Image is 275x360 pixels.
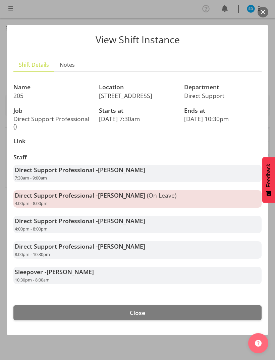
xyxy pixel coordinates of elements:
[98,191,145,199] span: [PERSON_NAME]
[255,340,262,347] img: help-xxl-2.png
[13,154,262,161] h3: Staff
[184,107,262,114] h3: Ends at
[47,268,94,276] span: [PERSON_NAME]
[13,115,91,130] p: Direct Support Professional ()
[184,84,262,91] h3: Department
[15,191,145,199] strong: Direct Support Professional -
[99,92,176,99] p: [STREET_ADDRESS]
[15,175,47,181] span: 7:30am - 9:00am
[15,226,48,232] span: 4:00pm - 8:00pm
[15,166,145,174] strong: Direct Support Professional -
[13,305,262,320] button: Close
[184,115,262,122] p: [DATE] 10:30pm
[19,61,49,69] span: Shift Details
[266,164,272,187] span: Feedback
[15,277,50,283] span: 10:30pm - 8:00am
[99,107,176,114] h3: Starts at
[13,92,91,99] p: 205
[262,157,275,203] button: Feedback - Show survey
[99,84,176,91] h3: Location
[147,191,176,199] span: (On Leave)
[15,268,94,276] strong: Sleepover -
[99,115,176,122] p: [DATE] 7:30am
[130,309,145,317] span: Close
[98,217,145,225] span: [PERSON_NAME]
[13,107,91,114] h3: Job
[13,84,91,91] h3: Name
[15,251,50,257] span: 8:00pm - 10:30pm
[13,35,262,45] p: View Shift Instance
[15,242,145,250] strong: Direct Support Professional -
[98,166,145,174] span: [PERSON_NAME]
[15,217,145,225] strong: Direct Support Professional -
[98,242,145,250] span: [PERSON_NAME]
[184,92,262,99] p: Direct Support
[15,200,48,206] span: 4:00pm - 8:00pm
[13,138,91,145] h3: Link
[60,61,75,69] span: Notes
